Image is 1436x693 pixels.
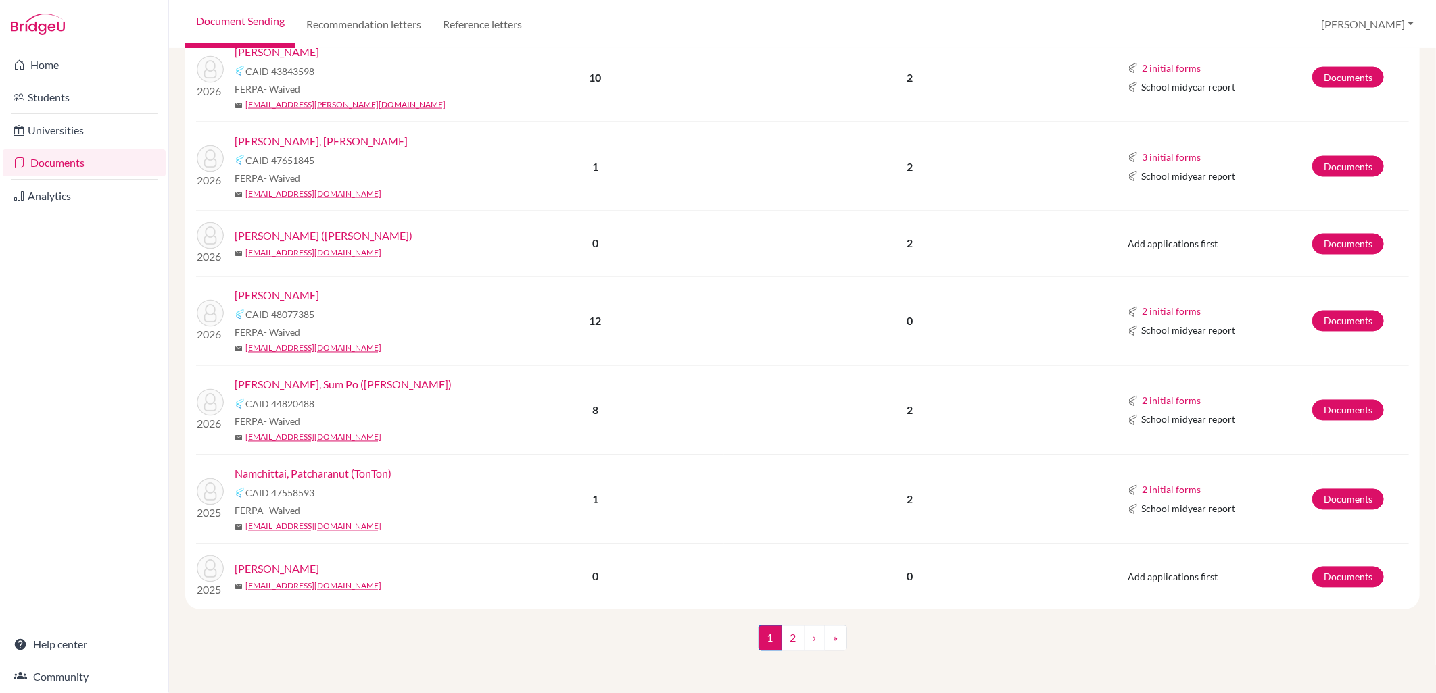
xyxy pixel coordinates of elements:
[1141,60,1201,76] button: 2 initial forms
[264,83,300,95] span: - Waived
[1128,152,1139,163] img: Common App logo
[197,505,224,521] p: 2025
[235,155,245,165] img: Common App logo
[245,397,314,411] span: CAID 44820488
[197,555,224,582] img: Prabhu, Sanvee
[245,308,314,322] span: CAID 48077385
[245,247,381,259] a: [EMAIL_ADDRESS][DOMAIN_NAME]
[197,83,224,99] p: 2026
[3,149,166,176] a: Documents
[1128,171,1139,182] img: Common App logo
[1128,396,1139,407] img: Common App logo
[1312,489,1384,510] a: Documents
[590,315,602,328] b: 12
[245,64,314,78] span: CAID 43843598
[1312,156,1384,177] a: Documents
[235,101,243,109] span: mail
[1312,311,1384,332] a: Documents
[197,249,224,265] p: 2026
[245,342,381,355] a: [EMAIL_ADDRESS][DOMAIN_NAME]
[725,159,1095,175] p: 2
[1128,485,1139,496] img: Common App logo
[197,56,224,83] img: Hammerson-Jones, William
[235,44,319,60] a: [PERSON_NAME]
[592,493,598,506] b: 1
[235,583,243,591] span: mail
[235,250,243,258] span: mail
[235,82,300,96] span: FERPA
[235,345,243,353] span: mail
[782,625,805,651] a: 2
[197,389,224,416] img: Li, Sum Po (Asher)
[197,478,224,505] img: Namchittai, Patcharanut (TonTon)
[590,71,602,84] b: 10
[725,569,1095,585] p: 0
[1128,307,1139,317] img: Common App logo
[197,327,224,343] p: 2026
[1312,567,1384,588] a: Documents
[235,190,243,199] span: mail
[235,399,245,409] img: Common App logo
[264,172,300,184] span: - Waived
[245,99,446,111] a: [EMAIL_ADDRESS][PERSON_NAME][DOMAIN_NAME]
[1312,400,1384,421] a: Documents
[245,486,314,500] span: CAID 47558593
[725,492,1095,508] p: 2
[1315,11,1420,37] button: [PERSON_NAME]
[725,236,1095,252] p: 2
[1312,67,1384,88] a: Documents
[235,228,412,245] a: [PERSON_NAME] ([PERSON_NAME])
[197,582,224,598] p: 2025
[1141,324,1235,338] span: School midyear report
[725,403,1095,419] p: 2
[805,625,825,651] a: ›
[235,561,319,577] a: [PERSON_NAME]
[1141,482,1201,498] button: 2 initial forms
[1141,304,1201,319] button: 2 initial forms
[235,434,243,442] span: mail
[1312,234,1384,255] a: Documents
[1141,149,1201,165] button: 3 initial forms
[759,625,847,662] nav: ...
[1128,415,1139,426] img: Common App logo
[235,415,300,429] span: FERPA
[235,523,243,532] span: mail
[245,580,381,592] a: [EMAIL_ADDRESS][DOMAIN_NAME]
[1128,326,1139,336] img: Common App logo
[264,327,300,338] span: - Waived
[592,570,598,583] b: 0
[3,117,166,144] a: Universities
[1141,393,1201,409] button: 2 initial forms
[197,300,224,327] img: Leung, Matthew
[3,663,166,690] a: Community
[235,326,300,340] span: FERPA
[1141,169,1235,183] span: School midyear report
[1128,238,1218,250] span: Add applications first
[1141,502,1235,516] span: School midyear report
[235,504,300,518] span: FERPA
[3,51,166,78] a: Home
[245,153,314,168] span: CAID 47651845
[235,66,245,76] img: Common App logo
[235,309,245,320] img: Common App logo
[725,313,1095,330] p: 0
[197,145,224,172] img: Kwong, Jensen
[592,404,598,417] b: 8
[245,521,381,533] a: [EMAIL_ADDRESS][DOMAIN_NAME]
[197,172,224,188] p: 2026
[264,416,300,428] span: - Waived
[245,188,381,200] a: [EMAIL_ADDRESS][DOMAIN_NAME]
[197,416,224,432] p: 2026
[264,505,300,517] span: - Waived
[3,84,166,111] a: Students
[1128,82,1139,93] img: Common App logo
[1128,571,1218,583] span: Add applications first
[235,488,245,498] img: Common App logo
[1128,504,1139,515] img: Common App logo
[825,625,847,651] a: »
[725,70,1095,86] p: 2
[3,182,166,209] a: Analytics
[235,288,319,304] a: [PERSON_NAME]
[759,625,782,651] span: 1
[235,171,300,185] span: FERPA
